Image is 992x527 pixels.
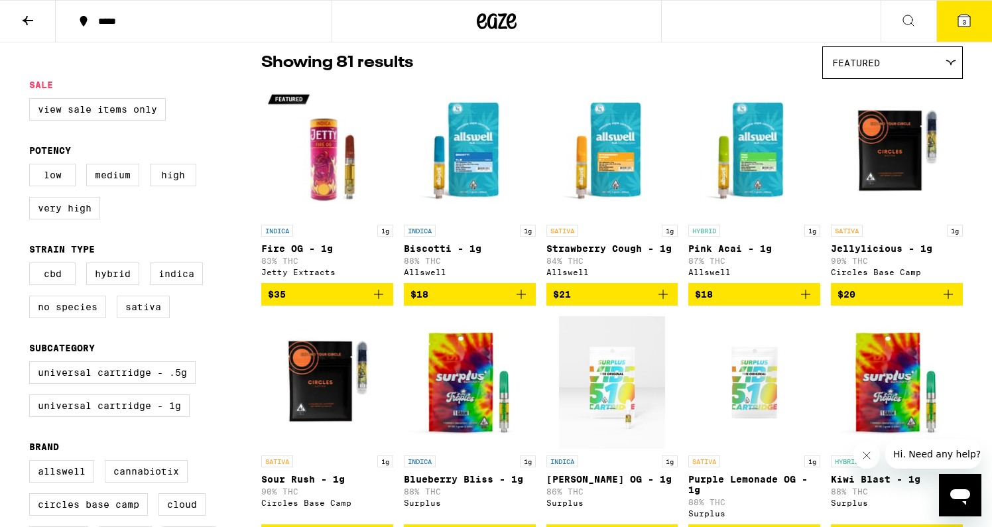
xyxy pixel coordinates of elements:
div: Circles Base Camp [831,268,963,276]
iframe: Button to launch messaging window [939,474,981,516]
label: Hybrid [86,263,139,285]
img: Circles Base Camp - Sour Rush - 1g [261,316,393,449]
label: Universal Cartridge - .5g [29,361,196,384]
legend: Subcategory [29,343,95,353]
p: Kiwi Blast - 1g [831,474,963,485]
a: Open page for Purple Lemonade OG - 1g from Surplus [688,316,820,524]
button: Add to bag [688,283,820,306]
button: 3 [936,1,992,42]
p: 1g [662,455,678,467]
p: 1g [947,225,963,237]
label: Allswell [29,460,94,483]
img: Surplus - Blueberry Bliss - 1g [404,316,536,449]
p: HYBRID [688,225,720,237]
p: 86% THC [546,487,678,496]
a: Open page for Pink Acai - 1g from Allswell [688,86,820,283]
p: 83% THC [261,257,393,265]
p: SATIVA [546,225,578,237]
div: Jetty Extracts [261,268,393,276]
img: Surplus - Purple Lemonade OG - 1g [701,316,808,449]
p: Blueberry Bliss - 1g [404,474,536,485]
p: 90% THC [261,487,393,496]
div: Allswell [546,268,678,276]
a: Open page for Strawberry Cough - 1g from Allswell [546,86,678,283]
legend: Sale [29,80,53,90]
img: Circles Base Camp - Jellylicious - 1g [831,86,963,218]
p: SATIVA [831,225,863,237]
p: Fire OG - 1g [261,243,393,254]
p: 1g [377,455,393,467]
img: Allswell - Strawberry Cough - 1g [546,86,678,218]
label: Cannabiotix [105,460,188,483]
div: Surplus [688,509,820,518]
label: High [150,164,196,186]
button: Add to bag [831,283,963,306]
p: 88% THC [688,498,820,506]
p: 1g [520,455,536,467]
p: Strawberry Cough - 1g [546,243,678,254]
span: $35 [268,289,286,300]
button: Add to bag [546,283,678,306]
div: Surplus [831,498,963,507]
label: Medium [86,164,139,186]
p: 1g [804,225,820,237]
label: No Species [29,296,106,318]
a: Open page for King Louie OG - 1g from Surplus [546,316,678,524]
img: Surplus - Kiwi Blast - 1g [831,316,963,449]
p: Biscotti - 1g [404,243,536,254]
span: $20 [837,289,855,300]
span: $18 [410,289,428,300]
div: Surplus [404,498,536,507]
p: Jellylicious - 1g [831,243,963,254]
img: Allswell - Pink Acai - 1g [688,86,820,218]
label: View Sale Items Only [29,98,166,121]
p: INDICA [404,455,436,467]
p: 84% THC [546,257,678,265]
div: Surplus [546,498,678,507]
p: 1g [662,225,678,237]
p: 1g [377,225,393,237]
img: Surplus - King Louie OG - 1g [559,316,665,449]
span: Featured [832,58,880,68]
legend: Potency [29,145,71,156]
legend: Strain Type [29,244,95,255]
a: Open page for Kiwi Blast - 1g from Surplus [831,316,963,524]
p: Pink Acai - 1g [688,243,820,254]
img: Allswell - Biscotti - 1g [404,86,536,218]
button: Add to bag [261,283,393,306]
p: INDICA [546,455,578,467]
p: SATIVA [261,455,293,467]
iframe: Close message [853,442,880,469]
p: 88% THC [404,257,536,265]
p: INDICA [261,225,293,237]
span: $18 [695,289,713,300]
div: Allswell [404,268,536,276]
span: $21 [553,289,571,300]
label: CBD [29,263,76,285]
a: Open page for Blueberry Bliss - 1g from Surplus [404,316,536,524]
div: Allswell [688,268,820,276]
p: 1g [804,455,820,467]
button: Add to bag [404,283,536,306]
a: Open page for Fire OG - 1g from Jetty Extracts [261,86,393,283]
p: Purple Lemonade OG - 1g [688,474,820,495]
p: [PERSON_NAME] OG - 1g [546,474,678,485]
p: HYBRID [831,455,863,467]
p: 90% THC [831,257,963,265]
a: Open page for Sour Rush - 1g from Circles Base Camp [261,316,393,524]
label: Indica [150,263,203,285]
label: Sativa [117,296,170,318]
p: 1g [520,225,536,237]
p: Showing 81 results [261,52,413,74]
span: 3 [962,18,966,26]
p: SATIVA [688,455,720,467]
p: 87% THC [688,257,820,265]
label: Low [29,164,76,186]
p: 88% THC [404,487,536,496]
iframe: Message from company [885,439,981,469]
img: Jetty Extracts - Fire OG - 1g [261,86,393,218]
label: Circles Base Camp [29,493,148,516]
p: Sour Rush - 1g [261,474,393,485]
a: Open page for Biscotti - 1g from Allswell [404,86,536,283]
